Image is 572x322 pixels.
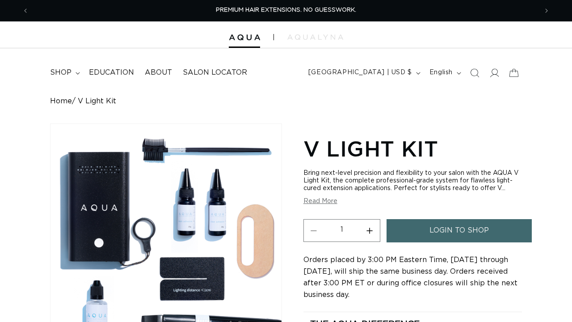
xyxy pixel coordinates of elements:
summary: shop [45,63,84,83]
span: About [145,68,172,77]
button: Previous announcement [16,2,35,19]
img: aqualyna.com [287,34,343,40]
span: English [429,68,453,77]
span: login to shop [429,219,489,242]
a: login to shop [387,219,532,242]
h1: V Light Kit [303,135,522,162]
img: Aqua Hair Extensions [229,34,260,41]
summary: Search [465,63,484,83]
span: Salon Locator [183,68,247,77]
a: About [139,63,177,83]
a: Home [50,97,72,106]
span: [GEOGRAPHIC_DATA] | USD $ [308,68,412,77]
a: Salon Locator [177,63,252,83]
a: Education [84,63,139,83]
span: PREMIUM HAIR EXTENSIONS. NO GUESSWORK. [216,7,356,13]
button: English [424,64,465,81]
div: Bring next-level precision and flexibility to your salon with the AQUA V Light Kit, the complete ... [303,169,522,192]
nav: breadcrumbs [50,97,522,106]
span: V Light Kit [78,97,116,106]
span: Education [89,68,134,77]
span: Orders placed by 3:00 PM Eastern Time, [DATE] through [DATE], will ship the same business day. Or... [303,256,517,298]
button: Next announcement [537,2,556,19]
span: shop [50,68,71,77]
button: [GEOGRAPHIC_DATA] | USD $ [303,64,424,81]
button: Read More [303,198,337,205]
